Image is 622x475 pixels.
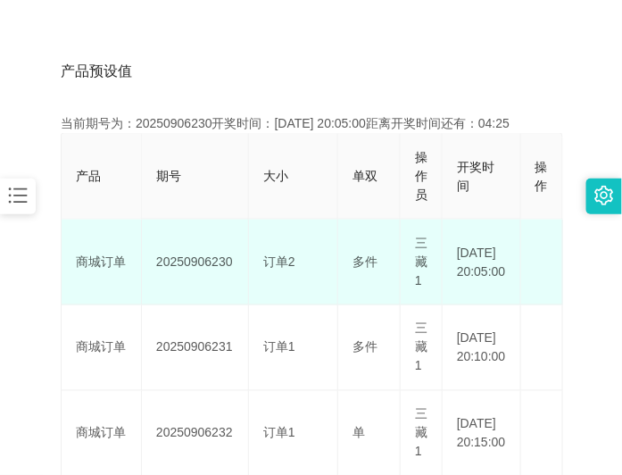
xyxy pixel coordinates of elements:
span: 操作 [535,160,548,193]
span: 订单2 [263,254,295,269]
span: 单 [352,426,365,440]
td: 三藏1 [401,305,443,391]
span: 多件 [352,340,377,354]
span: 订单1 [263,340,295,354]
td: 商城订单 [62,305,142,391]
td: 商城订单 [62,220,142,305]
span: 产品 [76,169,101,183]
td: 20250906230 [142,220,249,305]
i: 图标： 设置 [594,186,614,205]
td: 20250906231 [142,305,249,391]
span: 期号 [156,169,181,183]
td: [DATE] 20:10:00 [443,305,521,391]
span: 单双 [352,169,377,183]
div: 当前期号为：20250906230开奖时间：[DATE] 20:05:00距离开奖时间还有：04:25 [61,114,561,133]
span: 开奖时间 [457,160,494,193]
span: 操作员 [415,150,427,202]
td: 三藏1 [401,220,443,305]
span: 大小 [263,169,288,183]
span: 订单1 [263,426,295,440]
td: [DATE] 20:05:00 [443,220,521,305]
span: 多件 [352,254,377,269]
i: 图标： 条形图 [6,184,29,207]
span: 产品预设值 [61,61,132,82]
